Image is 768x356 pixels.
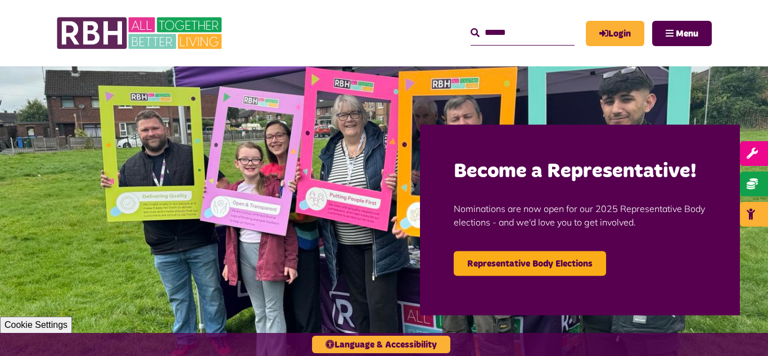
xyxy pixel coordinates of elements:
[586,21,644,46] a: MyRBH
[56,11,225,55] img: RBH
[652,21,712,46] button: Navigation
[454,158,706,184] h2: Become a Representative!
[312,336,450,353] button: Language & Accessibility
[454,184,706,245] p: Nominations are now open for our 2025 Representative Body elections - and we'd love you to get in...
[454,251,606,276] a: Representative Body Elections
[676,29,698,38] span: Menu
